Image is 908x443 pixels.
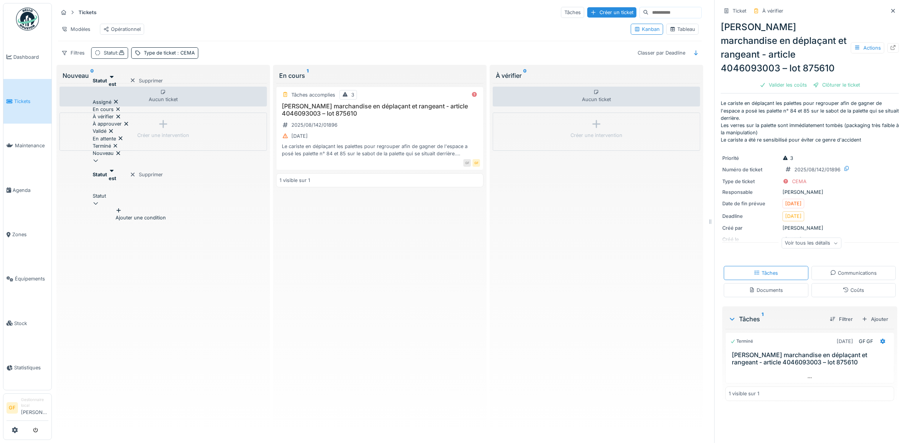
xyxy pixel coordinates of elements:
div: Supprimer [127,76,166,86]
span: : [117,50,125,56]
span: Dashboard [13,53,48,61]
span: Stock [14,320,48,327]
strong: est [109,81,116,87]
sup: 0 [90,71,94,80]
div: GF [472,159,480,167]
p: Le cariste en déplaçant les palettes pour regrouper afin de gagner de l'espace a posé les palette... [721,100,899,143]
div: 3 [783,155,793,162]
div: Nouveau [63,71,264,80]
div: [DATE] [837,338,853,345]
div: À vérifier [496,71,697,80]
div: Actions [851,42,884,53]
div: Créer un ticket [587,7,636,18]
strong: Statut [93,77,107,84]
div: Communications [830,269,877,277]
div: Numéro de ticket [722,166,779,173]
div: GF [463,159,471,167]
div: Filtrer [827,314,856,324]
div: Documents [749,287,783,294]
div: Statut [104,49,125,56]
li: GF [6,402,18,414]
div: Type de ticket [144,49,195,56]
div: Voir tous les détails [781,238,841,249]
div: [PERSON_NAME] [722,224,897,232]
div: [PERSON_NAME] [722,188,897,196]
div: Ajouter [859,314,891,324]
div: CEMA [792,178,807,185]
div: Terminé [730,338,753,345]
strong: est [109,176,116,181]
div: 2025/08/142/01896 [794,166,841,173]
div: Ajouter une condition [116,207,166,221]
div: 2025/08/142/01896 [291,121,337,129]
h3: [PERSON_NAME] marchandise en déplaçant et rangeant - article 4046093003 – lot 875610 [280,103,480,117]
span: Statistiques [14,364,48,371]
div: GF [866,338,873,345]
span: Agenda [13,187,48,194]
strong: Tickets [76,9,100,16]
div: En cours [93,106,166,113]
span: Zones [12,231,48,238]
div: Tâches accomplies [291,91,335,98]
sup: 1 [307,71,309,80]
div: Coûts [843,287,864,294]
div: Responsable [722,188,779,196]
div: Terminé [93,142,166,150]
span: Maintenance [15,142,48,149]
div: [DATE] [785,213,802,220]
div: 1 visible sur 1 [280,177,310,184]
div: Le cariste en déplaçant les palettes pour regrouper afin de gagner de l'espace a posé les palette... [280,143,480,157]
img: Badge_color-CXgf-gQk.svg [16,8,39,31]
div: GF [859,338,866,345]
div: 1 visible sur 1 [729,390,759,397]
span: Équipements [15,275,48,282]
div: Créer une intervention [571,132,622,139]
div: Supprimer [127,169,166,180]
div: Tableau [670,26,695,33]
div: Opérationnel [103,26,141,33]
div: Aucun ticket [59,87,267,106]
div: Priorité [722,155,779,162]
li: [PERSON_NAME] [21,397,48,419]
div: Classer par Deadline [634,47,689,58]
div: Filtres [58,47,88,58]
div: Nouveau [93,150,166,157]
sup: 0 [523,71,527,80]
div: [DATE] [291,132,308,140]
div: Aucun ticket [493,87,700,106]
h3: [PERSON_NAME] marchandise en déplaçant et rangeant - article 4046093003 – lot 875610 [732,351,891,366]
div: À approuver [93,120,166,127]
div: Tâches [561,7,584,18]
div: Créé par [722,224,779,232]
div: [DATE] [785,200,802,207]
div: [PERSON_NAME] marchandise en déplaçant et rangeant - article 4046093003 – lot 875610 [721,20,899,75]
strong: Statut [93,171,107,178]
div: En cours [279,71,481,80]
div: Kanban [634,26,660,33]
div: À vérifier [93,113,166,120]
div: À vérifier [762,7,783,14]
sup: 1 [762,314,763,324]
div: Type de ticket [722,178,779,185]
div: Gestionnaire local [21,397,48,409]
div: Assigné [93,98,166,106]
div: Statut [93,192,166,200]
div: Clôturer le ticket [810,80,863,90]
div: Modèles [58,24,94,35]
span: : CEMA [176,50,195,56]
div: 3 [351,91,354,98]
div: Deadline [722,213,779,220]
div: Tâches [728,314,824,324]
div: En attente [93,135,166,142]
div: Ticket [733,7,746,14]
div: Tâches [754,269,778,277]
div: Date de fin prévue [722,200,779,207]
div: Valider les coûts [757,80,810,90]
div: Validé [93,127,166,135]
span: Tickets [14,98,48,105]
